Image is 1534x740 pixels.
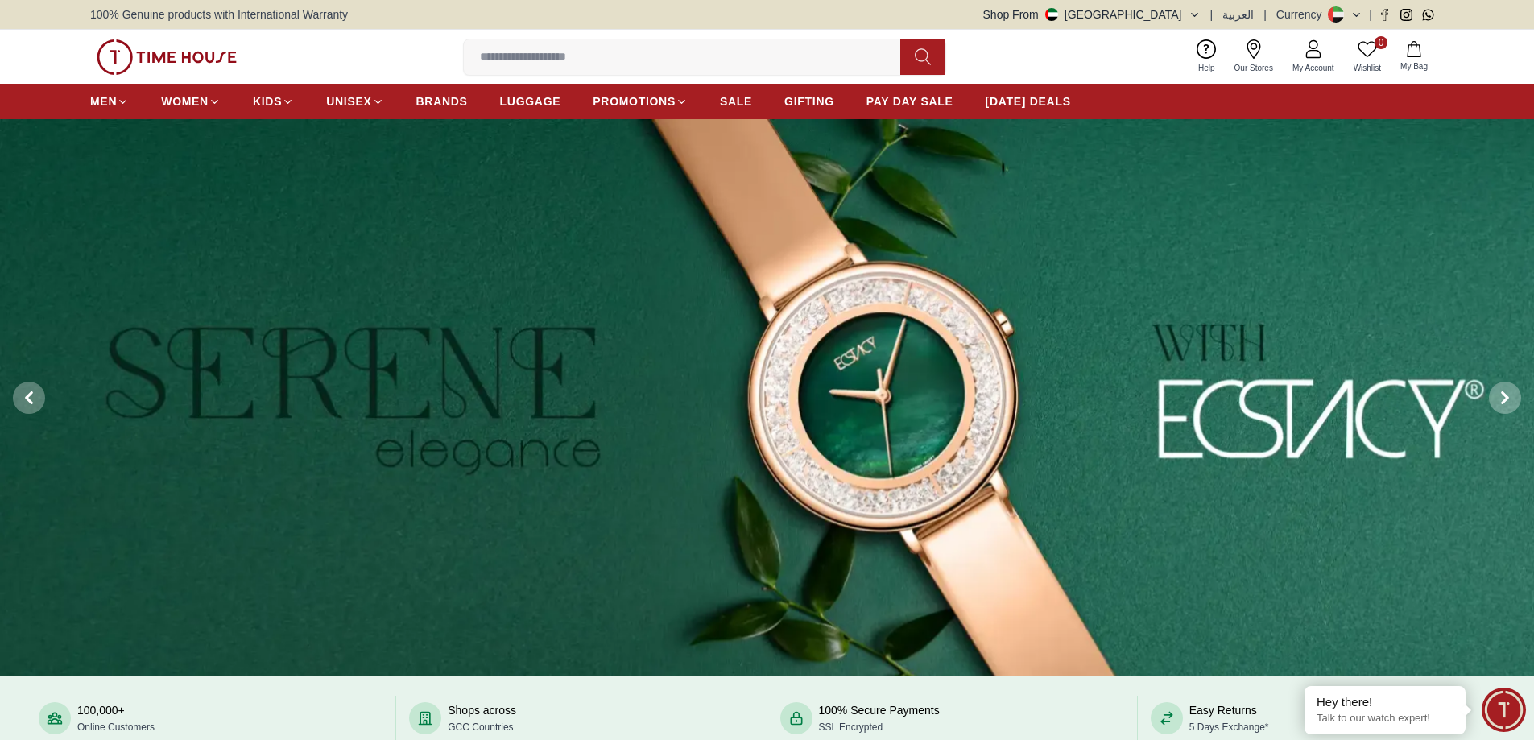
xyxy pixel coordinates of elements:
[866,93,953,110] span: PAY DAY SALE
[1344,36,1391,77] a: 0Wishlist
[1286,62,1341,74] span: My Account
[593,93,676,110] span: PROMOTIONS
[866,87,953,116] a: PAY DAY SALE
[986,93,1071,110] span: [DATE] DEALS
[1192,62,1222,74] span: Help
[1394,60,1434,72] span: My Bag
[1263,6,1267,23] span: |
[326,93,371,110] span: UNISEX
[97,39,237,75] img: ...
[819,721,883,733] span: SSL Encrypted
[90,6,348,23] span: 100% Genuine products with International Warranty
[1210,6,1214,23] span: |
[161,87,221,116] a: WOMEN
[1276,6,1329,23] div: Currency
[253,87,294,116] a: KIDS
[986,87,1071,116] a: [DATE] DEALS
[1317,694,1453,710] div: Hey there!
[1347,62,1387,74] span: Wishlist
[326,87,383,116] a: UNISEX
[500,93,561,110] span: LUGGAGE
[1228,62,1280,74] span: Our Stores
[161,93,209,110] span: WOMEN
[416,87,468,116] a: BRANDS
[416,93,468,110] span: BRANDS
[720,93,752,110] span: SALE
[1189,36,1225,77] a: Help
[1189,702,1269,734] div: Easy Returns
[1317,712,1453,726] p: Talk to our watch expert!
[1225,36,1283,77] a: Our Stores
[1482,688,1526,732] div: Chat Widget
[90,93,117,110] span: MEN
[1189,721,1269,733] span: 5 Days Exchange*
[1379,9,1391,21] a: Facebook
[1222,6,1254,23] button: العربية
[90,87,129,116] a: MEN
[784,93,834,110] span: GIFTING
[983,6,1201,23] button: Shop From[GEOGRAPHIC_DATA]
[819,702,940,734] div: 100% Secure Payments
[253,93,282,110] span: KIDS
[1400,9,1412,21] a: Instagram
[1045,8,1058,21] img: United Arab Emirates
[77,721,155,733] span: Online Customers
[500,87,561,116] a: LUGGAGE
[720,87,752,116] a: SALE
[77,702,155,734] div: 100,000+
[448,721,513,733] span: GCC Countries
[593,87,688,116] a: PROMOTIONS
[784,87,834,116] a: GIFTING
[1391,38,1437,76] button: My Bag
[448,702,516,734] div: Shops across
[1422,9,1434,21] a: Whatsapp
[1375,36,1387,49] span: 0
[1369,6,1372,23] span: |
